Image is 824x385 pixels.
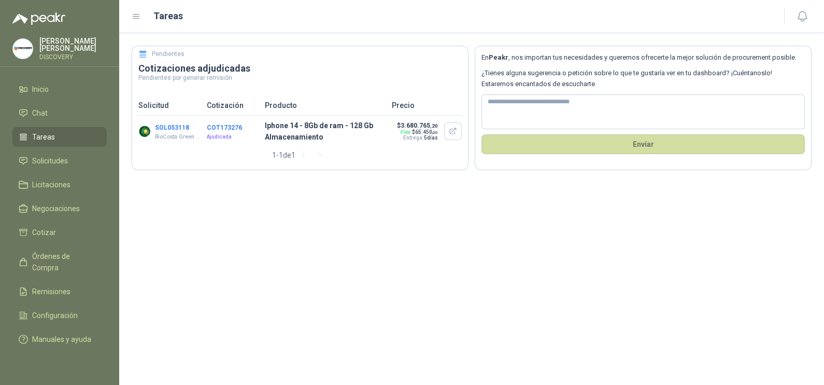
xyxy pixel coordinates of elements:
p: $ [397,122,438,129]
h5: Pendientes [152,49,184,59]
a: Solicitudes [12,151,107,171]
span: Solicitudes [32,155,68,167]
a: Manuales y ayuda [12,329,107,349]
a: Negociaciones [12,199,107,218]
span: Negociaciones [32,203,80,214]
b: Peakr [489,53,508,61]
a: Órdenes de Compra [12,246,107,278]
span: Inicio [32,84,49,95]
span: Órdenes de Compra [32,251,97,273]
div: Flex [400,129,410,135]
p: Entrega: [397,135,438,141]
span: $ [412,129,438,135]
span: 5 días [424,135,438,141]
p: Pendientes por generar remisión [138,75,462,81]
button: COT173276 [207,124,242,131]
a: Cotizar [12,223,107,242]
img: Company Logo [13,39,33,59]
button: Envíar [481,134,805,154]
p: Ajudicada [207,133,259,141]
a: Configuración [12,306,107,325]
p: [PERSON_NAME] [PERSON_NAME] [39,37,107,52]
span: 65.450 [415,129,438,135]
img: Logo peakr [12,12,65,25]
p: Cotización [207,100,259,111]
a: Remisiones [12,282,107,301]
a: Licitaciones [12,175,107,195]
span: Manuales y ayuda [32,334,91,345]
a: Tareas [12,127,107,147]
img: Company Logo [138,125,151,137]
span: Cotizar [32,227,56,238]
p: Precio [392,100,462,111]
span: Tareas [32,131,55,143]
p: En , nos importan tus necesidades y queremos ofrecerte la mejor solución de procurement posible. [481,52,805,63]
span: ,00 [432,130,438,135]
a: Chat [12,103,107,123]
span: Remisiones [32,286,70,297]
span: 3.680.765 [401,122,438,129]
p: Iphone 14 - 8Gb de ram - 128 Gb Almacenamiento [265,120,386,143]
p: BioCosta Green Energy S.A.S [155,133,202,141]
p: Producto [265,100,386,111]
p: DISCOVERY [39,54,107,60]
span: Licitaciones [32,179,70,190]
span: Configuración [32,310,78,321]
p: ¿Tienes alguna sugerencia o petición sobre lo que te gustaría ver en tu dashboard? ¡Cuéntanoslo! ... [481,68,805,89]
h1: Tareas [153,9,183,23]
span: ,20 [430,123,438,129]
h3: Cotizaciones adjudicadas [138,62,462,75]
a: Inicio [12,79,107,99]
p: Solicitud [138,100,201,111]
button: SOL053118 [155,124,189,131]
div: 1 - 1 de 1 [272,147,329,163]
span: Chat [32,107,48,119]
